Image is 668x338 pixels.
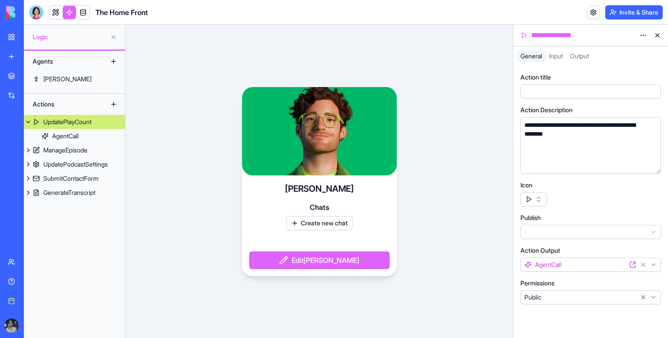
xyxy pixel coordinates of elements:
img: ACg8ocJpo7-6uNqbL2O6o9AdRcTI_wCXeWsoHdL_BBIaBlFxyFzsYWgr=s96-c [4,319,19,333]
a: SubmitContactForm [24,171,125,186]
label: Action title [520,73,551,82]
div: GenerateTranscript [43,188,95,197]
div: UpdatePodcastSettings [43,160,108,169]
div: Agents [28,54,99,68]
div: [PERSON_NAME] [43,75,91,84]
div: AgentCall [52,132,79,141]
a: [PERSON_NAME] [24,72,125,86]
a: AgentCall [24,129,125,143]
h4: [PERSON_NAME] [285,182,354,195]
span: Input [549,52,563,60]
a: GenerateTranscript [24,186,125,200]
div: UpdatePlayCount [43,118,91,126]
span: General [520,52,542,60]
div: SubmitContactForm [43,174,99,183]
button: Edit[PERSON_NAME] [249,251,390,269]
div: ManageEpisode [43,146,87,155]
div: Actions [28,97,99,111]
button: Invite & Share [605,5,663,19]
label: Action Description [520,106,573,114]
a: ManageEpisode [24,143,125,157]
span: Logic [33,33,106,42]
label: Permissions [520,279,554,288]
a: UpdatePodcastSettings [24,157,125,171]
span: Output [570,52,589,60]
button: Create new chat [286,216,353,230]
img: logo [6,6,61,19]
h1: The Home Front [95,7,148,18]
label: Publish [520,213,541,222]
label: Action Output [520,246,560,255]
a: UpdatePlayCount [24,115,125,129]
span: Chats [310,202,329,213]
label: Icon [520,181,532,190]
